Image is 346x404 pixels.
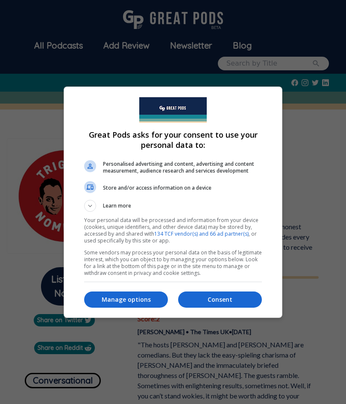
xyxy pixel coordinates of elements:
button: Learn more [84,200,262,212]
a: 134 TCF vendor(s) and 66 ad partner(s) [154,230,249,237]
span: Store and/or access information on a device [103,185,262,191]
span: Learn more [103,202,131,212]
p: Manage options [84,295,168,304]
p: Some vendors may process your personal data on the basis of legitimate interest, which you can ob... [84,249,262,277]
p: Consent [178,295,262,304]
div: Great Pods asks for your consent to use your personal data to: [64,87,282,318]
span: Personalised advertising and content, advertising and content measurement, audience research and ... [103,161,262,174]
h1: Great Pods asks for your consent to use your personal data to: [84,130,262,150]
p: Your personal data will be processed and information from your device (cookies, unique identifier... [84,217,262,244]
img: Welcome to Great Pods [139,97,207,123]
button: Manage options [84,291,168,308]
button: Consent [178,291,262,308]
